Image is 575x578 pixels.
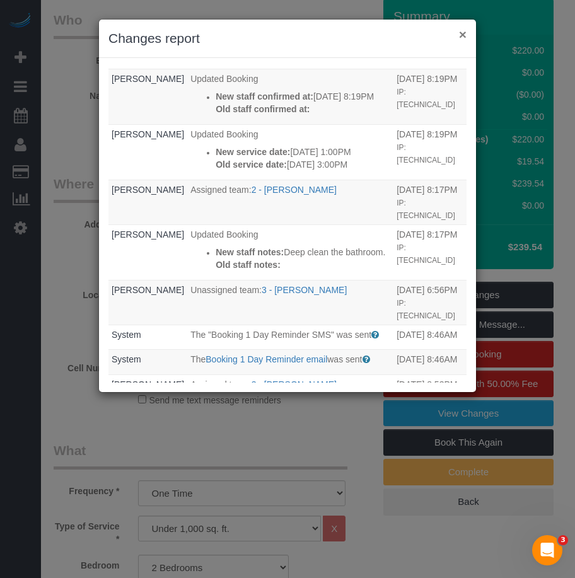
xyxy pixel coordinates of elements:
span: Updated Booking [190,129,258,139]
span: Unassigned team: [190,285,262,295]
strong: New staff confirmed at: [216,91,313,101]
td: What [187,350,393,375]
a: 2 - [PERSON_NAME] [252,185,337,195]
a: [PERSON_NAME] [112,379,184,390]
a: Booking 1 Day Reminder email [206,354,327,364]
strong: Old staff notes: [216,260,281,270]
p: Deep clean the bathroom. [216,246,390,258]
button: × [459,28,467,41]
span: The [190,354,206,364]
td: Who [108,69,187,124]
span: Updated Booking [190,74,258,84]
td: When [393,280,467,325]
p: [DATE] 1:00PM [216,146,390,158]
a: [PERSON_NAME] [112,185,184,195]
td: What [187,69,393,124]
td: Who [108,280,187,325]
a: System [112,354,141,364]
td: Who [108,224,187,280]
span: Assigned team: [190,185,252,195]
p: [DATE] 8:19PM [216,90,390,103]
span: was sent [327,354,362,364]
sui-modal: Changes report [99,20,476,392]
td: When [393,124,467,180]
td: When [393,350,467,375]
td: When [393,224,467,280]
td: When [393,69,467,124]
td: What [187,180,393,224]
td: When [393,180,467,224]
td: When [393,325,467,350]
a: [PERSON_NAME] [112,229,184,240]
small: IP: [TECHNICAL_ID] [397,143,455,165]
td: What [187,325,393,350]
a: [PERSON_NAME] [112,285,184,295]
p: [DATE] 3:00PM [216,158,390,171]
small: IP: [TECHNICAL_ID] [397,88,455,109]
strong: Old staff confirmed at: [216,104,310,114]
a: [PERSON_NAME] [112,129,184,139]
td: What [187,124,393,180]
iframe: Intercom live chat [532,535,562,565]
span: Assigned team: [190,379,252,390]
small: IP: [TECHNICAL_ID] [397,199,455,220]
a: [PERSON_NAME] [112,74,184,84]
strong: New service date: [216,147,290,157]
td: What [187,280,393,325]
td: When [393,374,467,419]
strong: Old service date: [216,159,287,170]
strong: New staff notes: [216,247,284,257]
a: 3 - [PERSON_NAME] [262,285,347,295]
span: Updated Booking [190,229,258,240]
h3: Changes report [108,29,467,48]
td: Who [108,124,187,180]
small: IP: [TECHNICAL_ID] [397,243,455,265]
td: Who [108,180,187,224]
small: IP: [TECHNICAL_ID] [397,299,455,320]
a: 3 - [PERSON_NAME] [252,379,337,390]
a: System [112,330,141,340]
td: Who [108,325,187,350]
td: What [187,224,393,280]
span: The "Booking 1 Day Reminder SMS" was sent [190,330,371,340]
td: What [187,374,393,419]
td: Who [108,374,187,419]
span: 3 [558,535,568,545]
td: Who [108,350,187,375]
